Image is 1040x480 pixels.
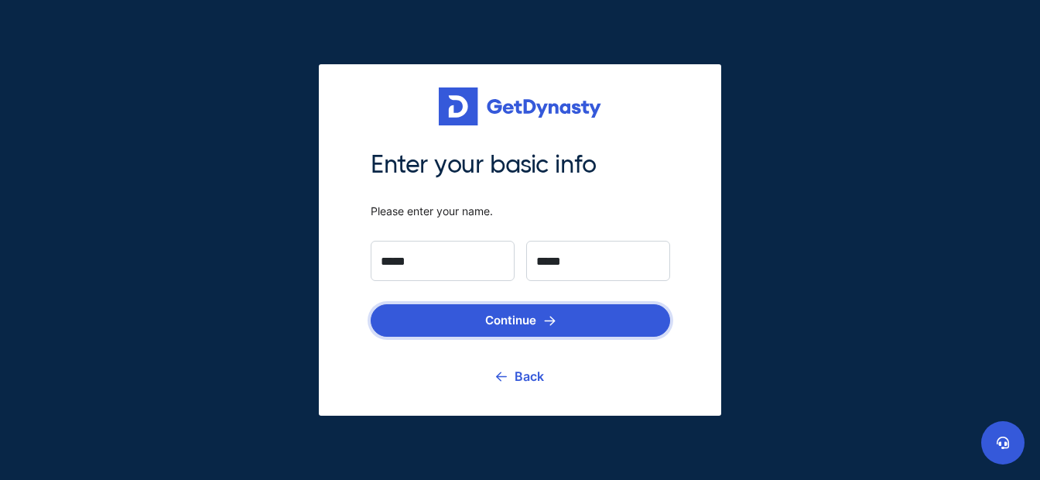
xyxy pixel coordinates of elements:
a: Back [496,357,544,396]
img: Get started for free with Dynasty Trust Company [439,87,601,126]
button: Continue [371,304,670,337]
img: go back icon [496,372,507,382]
span: Please enter your name. [371,204,670,218]
span: Enter your basic info [371,149,670,181]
